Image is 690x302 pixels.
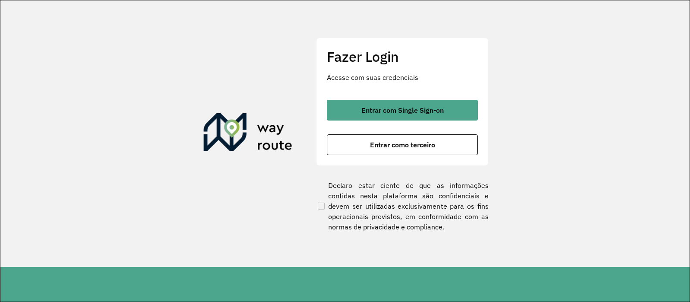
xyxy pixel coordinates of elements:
[370,141,435,148] span: Entrar como terceiro
[327,100,478,121] button: button
[327,48,478,65] h2: Fazer Login
[327,72,478,83] p: Acesse com suas credenciais
[316,180,489,232] label: Declaro estar ciente de que as informações contidas nesta plataforma são confidenciais e devem se...
[327,134,478,155] button: button
[204,113,292,155] img: Roteirizador AmbevTech
[361,107,444,114] span: Entrar com Single Sign-on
